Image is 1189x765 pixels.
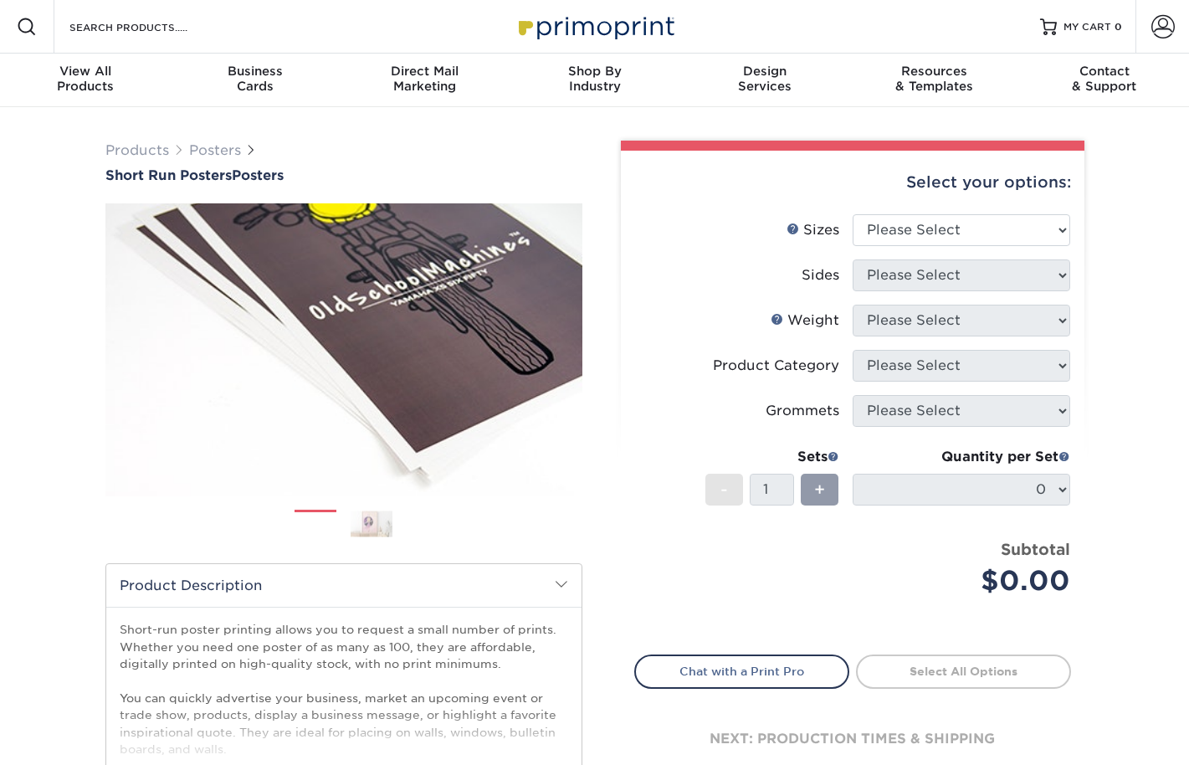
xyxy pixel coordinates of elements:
[510,64,679,94] div: Industry
[170,64,340,79] span: Business
[170,64,340,94] div: Cards
[1019,54,1189,107] a: Contact& Support
[771,311,839,331] div: Weight
[634,151,1071,214] div: Select your options:
[189,142,241,158] a: Posters
[849,64,1019,79] span: Resources
[1001,540,1070,558] strong: Subtotal
[340,54,510,107] a: Direct MailMarketing
[713,356,839,376] div: Product Category
[510,54,679,107] a: Shop ByIndustry
[679,64,849,79] span: Design
[634,655,849,688] a: Chat with a Print Pro
[787,220,839,240] div: Sizes
[510,64,679,79] span: Shop By
[720,477,728,502] span: -
[1019,64,1189,94] div: & Support
[865,561,1070,601] div: $0.00
[679,54,849,107] a: DesignServices
[849,64,1019,94] div: & Templates
[814,477,825,502] span: +
[856,655,1071,688] a: Select All Options
[105,142,169,158] a: Products
[340,64,510,94] div: Marketing
[1115,21,1122,33] span: 0
[105,167,582,183] h1: Posters
[853,447,1070,467] div: Quantity per Set
[1063,20,1111,34] span: MY CART
[679,64,849,94] div: Services
[1019,64,1189,79] span: Contact
[766,401,839,421] div: Grommets
[105,167,582,183] a: Short Run PostersPosters
[105,185,582,515] img: Short Run Posters 01
[351,511,392,537] img: Posters 02
[295,504,336,546] img: Posters 01
[511,8,679,44] img: Primoprint
[849,54,1019,107] a: Resources& Templates
[802,265,839,285] div: Sides
[105,167,232,183] span: Short Run Posters
[68,17,231,37] input: SEARCH PRODUCTS.....
[705,447,839,467] div: Sets
[340,64,510,79] span: Direct Mail
[170,54,340,107] a: BusinessCards
[106,564,582,607] h2: Product Description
